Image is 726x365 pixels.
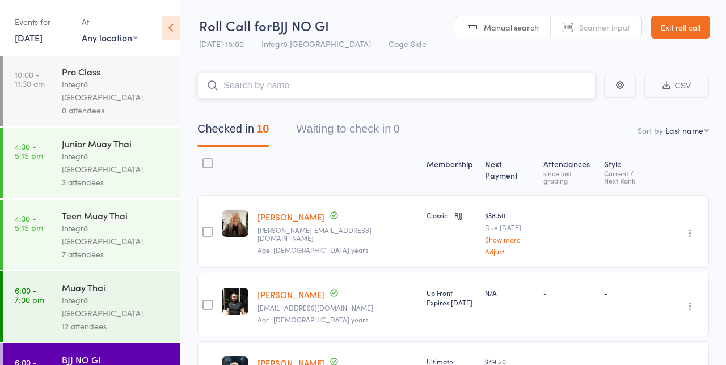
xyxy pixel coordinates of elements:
[484,22,539,33] span: Manual search
[62,248,170,261] div: 7 attendees
[258,226,417,243] small: terri@ccsau.com.au
[579,22,630,33] span: Scanner input
[62,209,170,222] div: Teen Muay Thai
[258,288,324,300] a: [PERSON_NAME]
[604,288,663,298] div: -
[3,56,180,126] a: 10:00 -11:30 amPro ClassIntegr8 [GEOGRAPHIC_DATA]0 attendees
[543,169,595,184] div: since last grading
[485,236,534,243] a: Show more
[651,16,710,39] a: Exit roll call
[480,152,539,190] div: Next Payment
[539,152,600,190] div: Atten­dances
[197,73,596,99] input: Search by name
[3,271,180,342] a: 6:00 -7:00 pmMuay ThaiIntegr8 [GEOGRAPHIC_DATA]12 attendees
[62,281,170,294] div: Muay Thai
[15,286,44,304] time: 6:00 - 7:00 pm
[604,169,663,184] div: Current / Next Rank
[62,150,170,176] div: Integr8 [GEOGRAPHIC_DATA]
[62,176,170,189] div: 3 attendees
[15,214,43,232] time: 4:30 - 5:15 pm
[222,288,248,315] img: image1745835287.png
[15,12,70,31] div: Events for
[427,298,476,307] div: Expires [DATE]
[199,38,244,49] span: [DATE] 18:00
[62,65,170,78] div: Pro Class
[197,117,269,147] button: Checked in10
[485,248,534,255] a: Adjust
[427,210,476,220] div: Classic - BJJ
[199,16,272,35] span: Roll Call for
[600,152,668,190] div: Style
[485,288,534,298] div: N/A
[62,294,170,320] div: Integr8 [GEOGRAPHIC_DATA]
[389,38,427,49] span: Cage Side
[15,70,45,88] time: 10:00 - 11:30 am
[62,104,170,117] div: 0 attendees
[665,125,703,136] div: Last name
[258,245,368,254] span: Age: [DEMOGRAPHIC_DATA] years
[427,288,476,307] div: Up Front
[82,12,138,31] div: At
[638,125,663,136] label: Sort by
[543,288,595,298] div: -
[644,74,709,98] button: CSV
[62,222,170,248] div: Integr8 [GEOGRAPHIC_DATA]
[15,142,43,160] time: 4:30 - 5:15 pm
[485,223,534,231] small: Due [DATE]
[296,117,399,147] button: Waiting to check in0
[258,304,417,312] small: aangelidis87@hotmail.com
[222,210,248,237] img: image1746236249.png
[62,78,170,104] div: Integr8 [GEOGRAPHIC_DATA]
[3,200,180,270] a: 4:30 -5:15 pmTeen Muay ThaiIntegr8 [GEOGRAPHIC_DATA]7 attendees
[256,122,269,135] div: 10
[604,210,663,220] div: -
[393,122,399,135] div: 0
[258,315,368,324] span: Age: [DEMOGRAPHIC_DATA] years
[422,152,480,190] div: Membership
[261,38,371,49] span: Integr8 [GEOGRAPHIC_DATA]
[62,320,170,333] div: 12 attendees
[82,31,138,44] div: Any location
[272,16,329,35] span: BJJ NO GI
[15,31,43,44] a: [DATE]
[258,211,324,223] a: [PERSON_NAME]
[543,210,595,220] div: -
[3,128,180,198] a: 4:30 -5:15 pmJunior Muay ThaiIntegr8 [GEOGRAPHIC_DATA]3 attendees
[485,210,534,255] div: $38.50
[62,137,170,150] div: Junior Muay Thai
